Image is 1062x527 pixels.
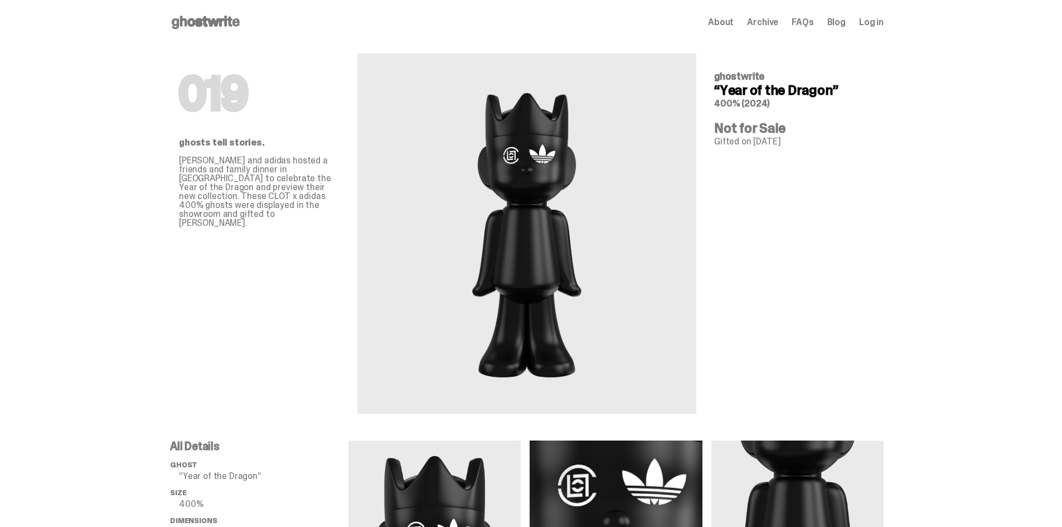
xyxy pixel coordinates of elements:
img: ghostwrite&ldquo;Year of the Dragon&rdquo; [460,80,593,387]
span: ghost [170,460,197,470]
a: About [708,18,734,27]
h4: Not for Sale [714,122,875,135]
h4: “Year of the Dragon” [714,84,875,97]
p: ghosts tell stories. [179,138,340,147]
p: [PERSON_NAME] and adidas hosted a friends and family dinner in [GEOGRAPHIC_DATA] to celebrate the... [179,156,340,228]
h1: 019 [179,71,340,116]
a: Blog [827,18,846,27]
p: Gifted on [DATE] [714,137,875,146]
a: Log in [859,18,884,27]
span: 400% (2024) [714,98,770,109]
span: Size [170,488,186,497]
span: Dimensions [170,516,217,525]
p: “Year of the Dragon” [179,472,348,481]
span: ghostwrite [714,70,764,83]
p: All Details [170,441,348,452]
p: 400% [179,500,348,509]
a: Archive [747,18,778,27]
a: FAQs [792,18,813,27]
